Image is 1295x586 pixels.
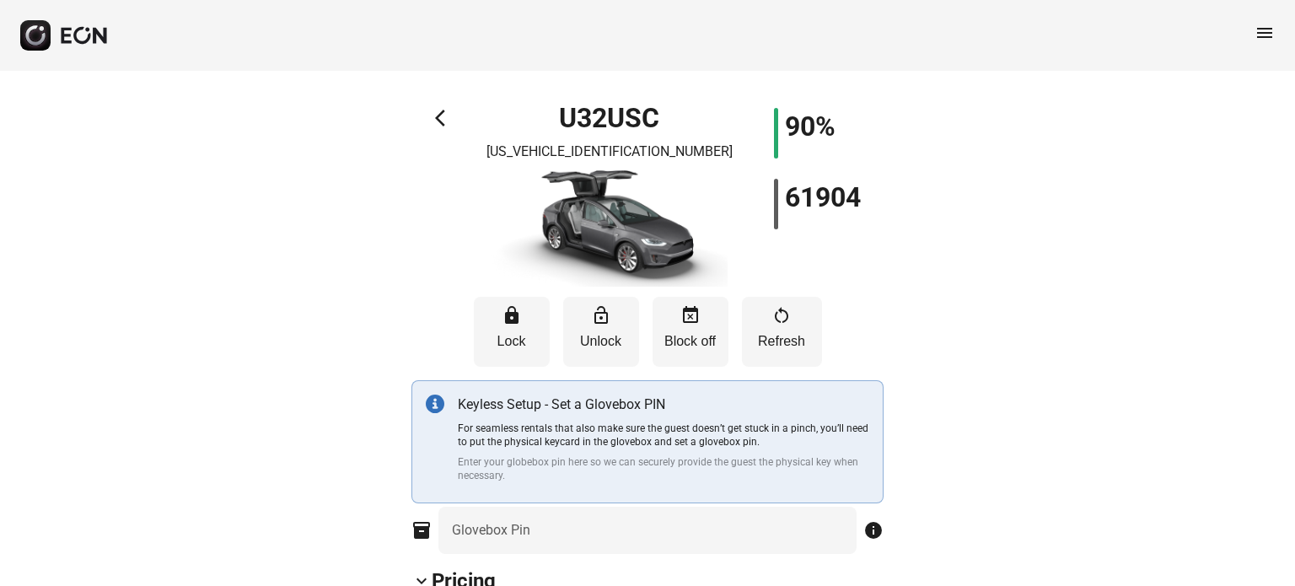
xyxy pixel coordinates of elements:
button: Refresh [742,297,822,367]
p: Unlock [572,331,631,352]
button: Block off [653,297,728,367]
p: Keyless Setup - Set a Glovebox PIN [458,395,869,415]
p: For seamless rentals that also make sure the guest doesn’t get stuck in a pinch, you’ll need to p... [458,422,869,449]
img: info [426,395,444,413]
button: Unlock [563,297,639,367]
span: event_busy [680,305,701,325]
span: menu [1255,23,1275,43]
label: Glovebox Pin [452,520,530,540]
span: inventory_2 [411,520,432,540]
span: restart_alt [771,305,792,325]
h1: 90% [785,116,836,137]
span: arrow_back_ios [435,108,455,128]
img: car [492,169,728,287]
h1: 61904 [785,187,861,207]
p: [US_VEHICLE_IDENTIFICATION_NUMBER] [486,142,733,162]
span: lock [502,305,522,325]
p: Refresh [750,331,814,352]
p: Lock [482,331,541,352]
h1: U32USC [559,108,659,128]
p: Block off [661,331,720,352]
p: Enter your globebox pin here so we can securely provide the guest the physical key when necessary. [458,455,869,482]
button: Lock [474,297,550,367]
span: info [863,520,884,540]
span: lock_open [591,305,611,325]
